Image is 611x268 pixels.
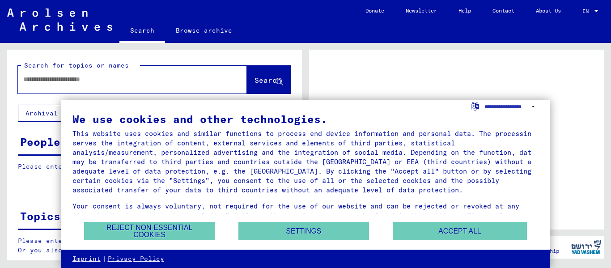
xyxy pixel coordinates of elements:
[20,208,60,224] div: Topics
[255,76,281,85] span: Search
[165,20,243,41] a: Browse archive
[7,9,112,31] img: Arolsen_neg.svg
[119,20,165,43] a: Search
[393,222,527,240] button: Accept all
[18,162,290,171] p: Please enter a search term or set filters to get results.
[247,66,291,94] button: Search
[20,134,60,150] div: People
[238,222,369,240] button: Settings
[582,8,592,14] span: EN
[72,114,539,124] div: We use cookies and other technologies.
[108,255,164,264] a: Privacy Policy
[569,236,603,258] img: yv_logo.png
[18,105,113,122] button: Archival tree units
[84,222,215,240] button: Reject non-essential cookies
[72,201,539,230] div: Your consent is always voluntary, not required for the use of our website and can be rejected or ...
[18,236,291,255] p: Please enter a search term or set filters to get results. Or you also can browse the manually.
[72,129,539,195] div: This website uses cookies and similar functions to process end device information and personal da...
[72,255,101,264] a: Imprint
[24,61,129,69] mat-label: Search for topics or names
